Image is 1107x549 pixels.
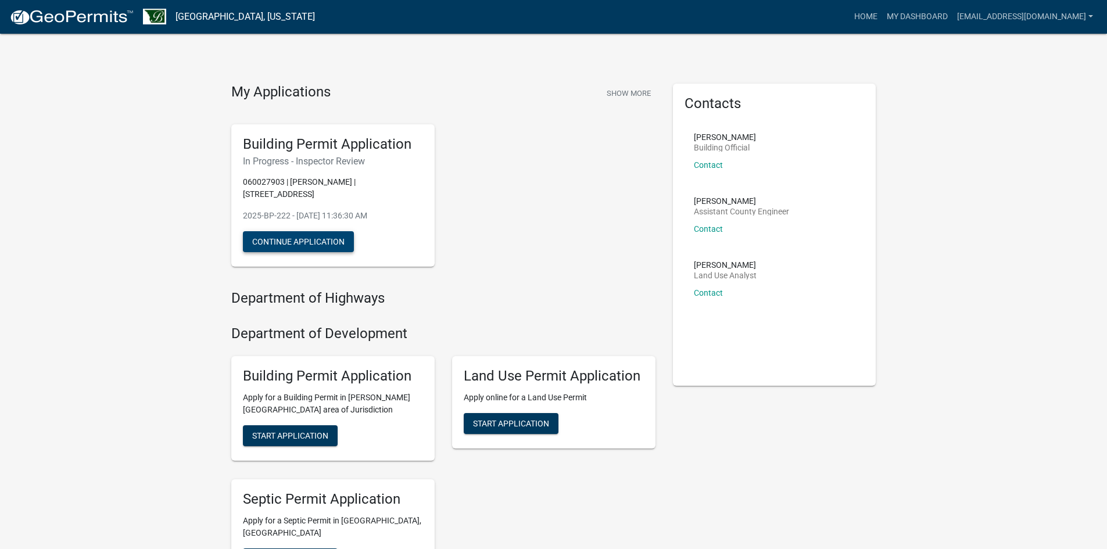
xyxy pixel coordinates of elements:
p: Land Use Analyst [694,271,757,279]
a: Contact [694,160,723,170]
p: Assistant County Engineer [694,207,789,216]
button: Show More [602,84,655,103]
img: Benton County, Minnesota [143,9,166,24]
h4: My Applications [231,84,331,101]
a: [EMAIL_ADDRESS][DOMAIN_NAME] [952,6,1098,28]
a: Contact [694,288,723,297]
h4: Department of Development [231,325,655,342]
a: Contact [694,224,723,234]
span: Start Application [252,430,328,440]
p: [PERSON_NAME] [694,197,789,205]
p: [PERSON_NAME] [694,261,757,269]
p: Building Official [694,143,756,152]
a: [GEOGRAPHIC_DATA], [US_STATE] [175,7,315,27]
h6: In Progress - Inspector Review [243,156,423,167]
p: 2025-BP-222 - [DATE] 11:36:30 AM [243,210,423,222]
p: 060027903 | [PERSON_NAME] | [STREET_ADDRESS] [243,176,423,200]
h5: Building Permit Application [243,136,423,153]
button: Continue Application [243,231,354,252]
p: Apply for a Septic Permit in [GEOGRAPHIC_DATA], [GEOGRAPHIC_DATA] [243,515,423,539]
h4: Department of Highways [231,290,655,307]
h5: Building Permit Application [243,368,423,385]
p: Apply online for a Land Use Permit [464,392,644,404]
h5: Contacts [685,95,865,112]
p: [PERSON_NAME] [694,133,756,141]
p: Apply for a Building Permit in [PERSON_NAME][GEOGRAPHIC_DATA] area of Jurisdiction [243,392,423,416]
button: Start Application [243,425,338,446]
h5: Land Use Permit Application [464,368,644,385]
span: Start Application [473,418,549,428]
button: Start Application [464,413,558,434]
a: Home [850,6,882,28]
h5: Septic Permit Application [243,491,423,508]
a: My Dashboard [882,6,952,28]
